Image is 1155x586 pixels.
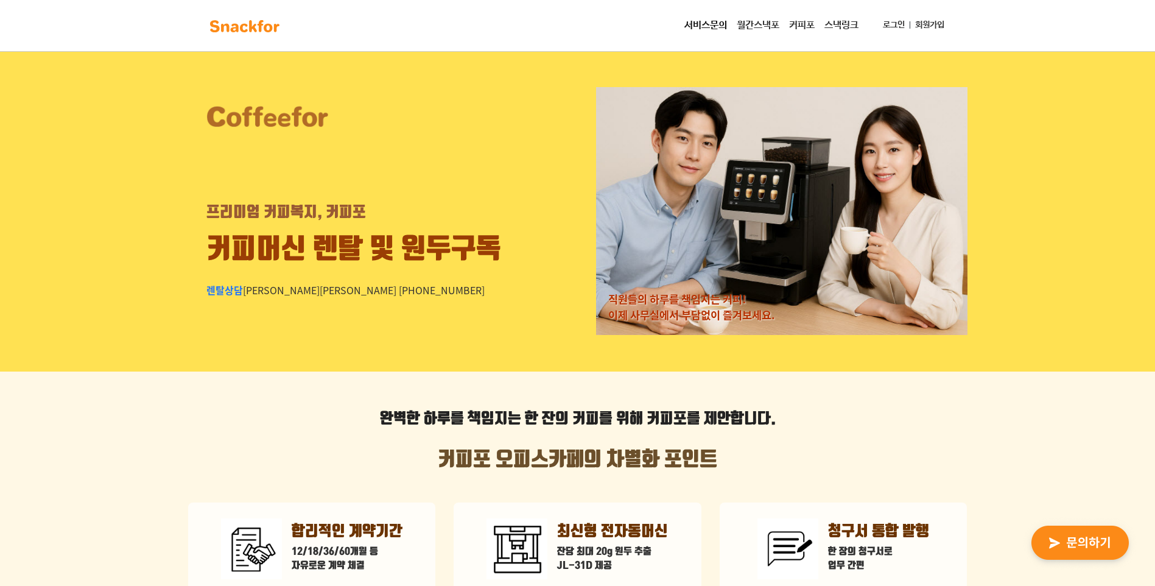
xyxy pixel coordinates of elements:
[292,521,402,543] p: 합리적인 계약기간
[679,13,732,38] a: 서비스문의
[188,448,967,471] h2: 커피포 오피스카페의 차별화 포인트
[596,87,967,335] img: 렌탈 모델 사진
[486,518,547,579] img: 전자동머신
[206,283,485,297] div: [PERSON_NAME][PERSON_NAME] [PHONE_NUMBER]
[206,230,501,270] div: 커피머신 렌탈 및 원두구독
[206,202,366,224] div: 프리미엄 커피복지, 커피포
[206,16,283,36] img: background-main-color.svg
[557,521,668,543] p: 최신형 전자동머신
[828,545,929,573] p: 한 장의 청구서로 업무 간편
[292,545,402,573] p: 12/18/36/60개월 등 자유로운 계약 체결
[557,545,668,573] p: 잔당 최대 20g 원두 추출 JL-31D 제공
[206,283,243,297] span: 렌탈상담
[188,408,967,430] p: 를 위해 커피포를 제안합니다.
[206,105,328,128] img: 커피포 로고
[380,410,599,428] strong: 완벽한 하루를 책임지는 한 잔의 커피
[820,13,863,38] a: 스낵링크
[732,13,784,38] a: 월간스낵포
[608,291,775,323] div: 직원들의 하루를 책임지는 커피! 이제 사무실에서 부담없이 즐겨보세요.
[757,518,818,579] img: 통합청구
[910,14,949,37] a: 회원가입
[221,518,282,579] img: 계약기간
[784,13,820,38] a: 커피포
[878,14,910,37] a: 로그인
[828,521,929,543] p: 청구서 통합 발행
